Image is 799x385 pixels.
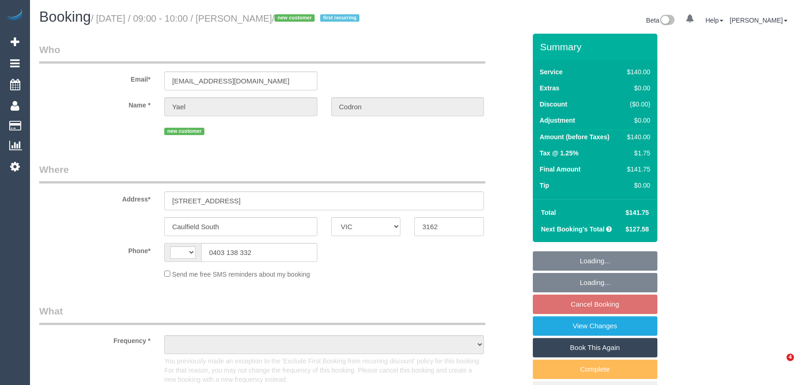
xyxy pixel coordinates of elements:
[39,43,485,64] legend: Who
[274,14,315,22] span: new customer
[730,17,787,24] a: [PERSON_NAME]
[32,243,157,255] label: Phone*
[540,132,609,142] label: Amount (before Taxes)
[623,165,650,174] div: $141.75
[164,356,484,384] p: You previously made an exception to the 'Exclude First Booking from recurring discount' policy fo...
[623,100,650,109] div: ($0.00)
[787,354,794,361] span: 4
[414,217,484,236] input: Post Code*
[32,97,157,110] label: Name *
[540,41,653,52] h3: Summary
[533,316,657,336] a: View Changes
[164,217,317,236] input: Suburb*
[659,15,674,27] img: New interface
[39,163,485,184] legend: Where
[272,13,363,24] span: /
[32,191,157,204] label: Address*
[164,71,317,90] input: Email*
[705,17,723,24] a: Help
[541,209,556,216] strong: Total
[626,225,649,233] span: $127.58
[164,97,317,116] input: First Name*
[540,116,575,125] label: Adjustment
[540,67,563,77] label: Service
[540,83,560,93] label: Extras
[39,304,485,325] legend: What
[623,132,650,142] div: $140.00
[32,333,157,345] label: Frequency *
[540,181,549,190] label: Tip
[320,14,359,22] span: first recurring
[331,97,484,116] input: Last Name*
[623,116,650,125] div: $0.00
[646,17,675,24] a: Beta
[623,67,650,77] div: $140.00
[32,71,157,84] label: Email*
[623,181,650,190] div: $0.00
[164,128,204,135] span: new customer
[540,148,578,158] label: Tax @ 1.25%
[623,148,650,158] div: $1.75
[201,243,317,262] input: Phone*
[540,165,581,174] label: Final Amount
[39,9,91,25] span: Booking
[540,100,567,109] label: Discount
[91,13,362,24] small: / [DATE] / 09:00 - 10:00 / [PERSON_NAME]
[172,271,310,278] span: Send me free SMS reminders about my booking
[541,225,605,233] strong: Next Booking's Total
[626,209,649,216] span: $141.75
[768,354,790,376] iframe: Intercom live chat
[533,338,657,357] a: Book This Again
[623,83,650,93] div: $0.00
[6,9,24,22] img: Automaid Logo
